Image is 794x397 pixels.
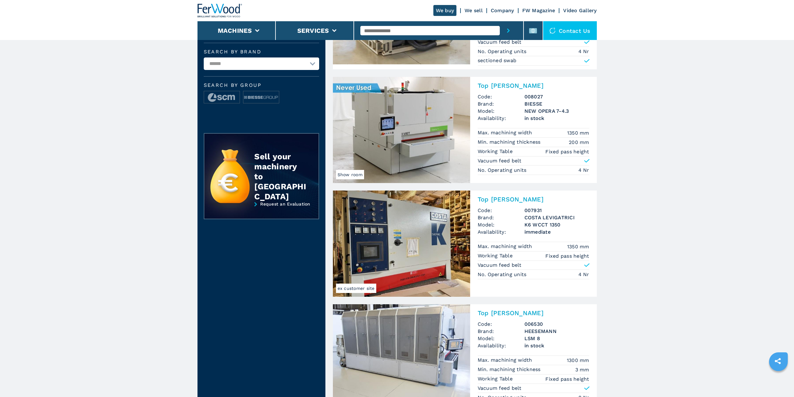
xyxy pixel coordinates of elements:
span: Model: [478,335,524,342]
em: Fixed pass height [545,148,589,155]
em: 4 Nr [578,271,589,278]
p: Vacuum feed belt [478,262,522,269]
span: Show room [336,170,364,179]
span: Availability: [478,342,524,349]
a: Request an Evaluation [204,201,319,224]
span: Model: [478,107,524,115]
p: Vacuum feed belt [478,157,522,164]
a: We sell [465,7,483,13]
p: Max. machining width [478,357,534,364]
em: 1300 mm [567,357,589,364]
p: Max. machining width [478,243,534,250]
img: image [204,91,240,104]
a: We buy [433,5,457,16]
p: Working Table [478,148,514,155]
em: 4 Nr [578,48,589,55]
span: Availability: [478,115,524,122]
em: 4 Nr [578,166,589,174]
h3: LSM 8 [524,335,589,342]
p: Working Table [478,252,514,259]
p: Vacuum feed belt [478,385,522,392]
a: sharethis [770,353,786,369]
em: 1350 mm [567,243,589,250]
p: sectioned swab [478,57,517,64]
span: in stock [524,342,589,349]
h3: K6 WCCT 1350 [524,221,589,228]
iframe: Chat [767,369,789,392]
span: Code: [478,93,524,100]
h2: Top [PERSON_NAME] [478,309,589,317]
h3: NEW OPERA 7-4.3 [524,107,589,115]
img: image [243,91,279,104]
p: Min. machining thickness [478,139,542,146]
h3: 008027 [524,93,589,100]
a: Company [491,7,514,13]
em: Fixed pass height [545,375,589,383]
p: No. Operating units [478,48,528,55]
p: No. Operating units [478,167,528,174]
h3: COSTA LEVIGATRICI [524,214,589,221]
span: Code: [478,320,524,328]
div: Sell your machinery to [GEOGRAPHIC_DATA] [254,151,306,201]
a: Top Sanders BIESSE NEW OPERA 7-4.3Show roomTop [PERSON_NAME]Code:008027Brand:BIESSEModel:NEW OPER... [333,77,597,183]
span: Brand: [478,100,524,107]
h3: BIESSE [524,100,589,107]
span: in stock [524,115,589,122]
span: Availability: [478,228,524,236]
p: Max. machining width [478,129,534,136]
div: Contact us [543,21,597,40]
p: Working Table [478,375,514,382]
h3: 007931 [524,207,589,214]
h3: HEESEMANN [524,328,589,335]
span: Code: [478,207,524,214]
h3: 006530 [524,320,589,328]
span: ex customer site [336,284,376,293]
span: immediate [524,228,589,236]
em: 1350 mm [567,129,589,136]
p: Min. machining thickness [478,366,542,373]
img: Contact us [549,27,556,34]
p: No. Operating units [478,271,528,278]
label: Search by brand [204,49,319,54]
img: Top Sanders COSTA LEVIGATRICI K6 WCCT 1350 [333,191,470,297]
em: 200 mm [569,139,589,146]
h2: Top [PERSON_NAME] [478,82,589,89]
span: Brand: [478,328,524,335]
span: Model: [478,221,524,228]
button: Services [297,27,329,34]
em: Fixed pass height [545,252,589,260]
span: Search by group [204,83,319,88]
span: Brand: [478,214,524,221]
a: Top Sanders COSTA LEVIGATRICI K6 WCCT 1350ex customer siteTop [PERSON_NAME]Code:007931Brand:COSTA... [333,191,597,297]
h2: Top [PERSON_NAME] [478,196,589,203]
a: Video Gallery [563,7,597,13]
button: Machines [218,27,252,34]
img: Ferwood [197,4,242,17]
button: submit-button [500,21,517,40]
em: 3 mm [575,366,589,373]
a: FW Magazine [522,7,555,13]
p: Vacuum feed belt [478,39,522,46]
img: Top Sanders BIESSE NEW OPERA 7-4.3 [333,77,470,183]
